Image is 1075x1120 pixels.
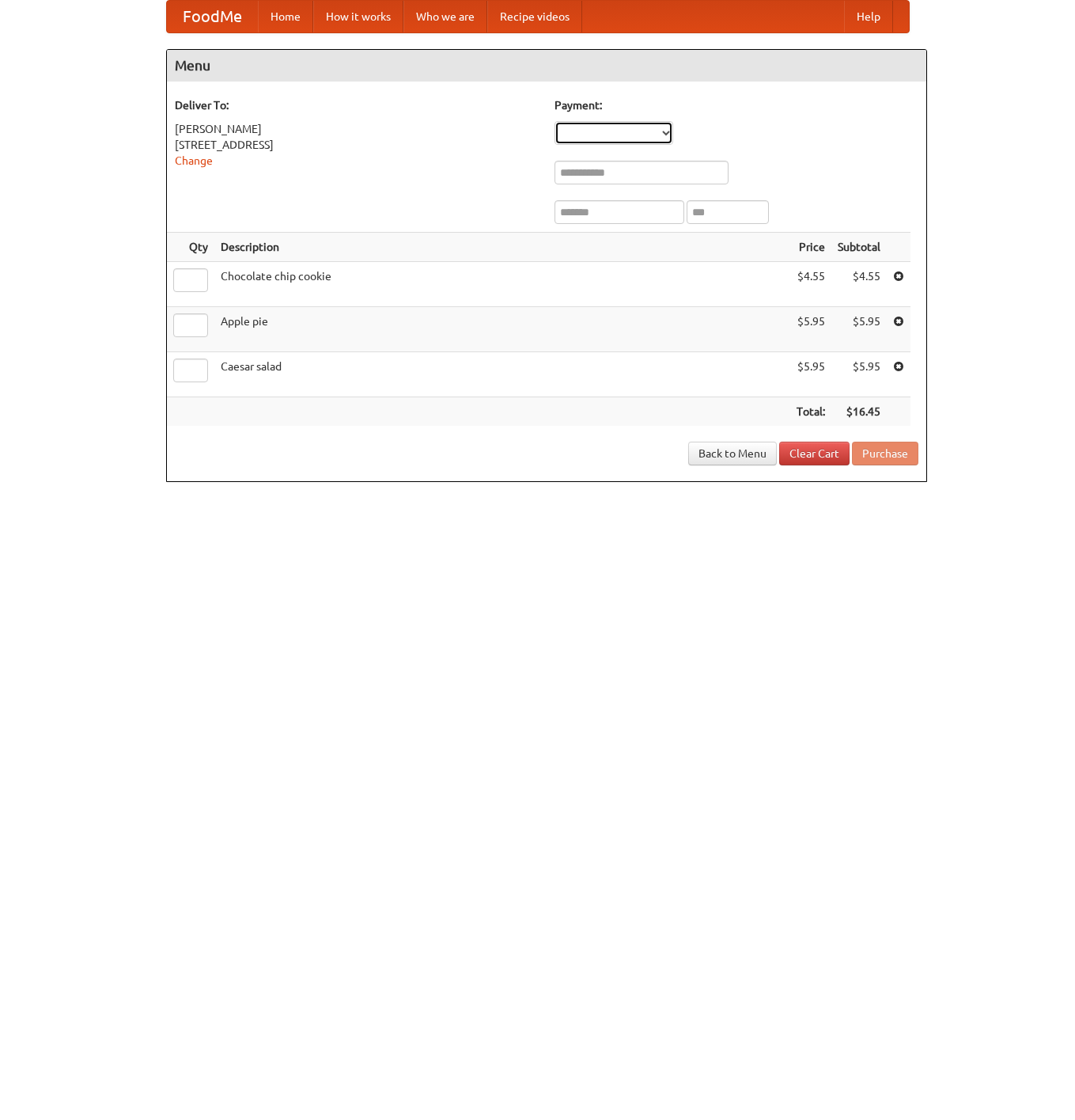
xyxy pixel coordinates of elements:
div: [STREET_ADDRESS] [175,137,539,153]
a: Home [258,1,313,32]
a: Recipe videos [487,1,582,32]
h5: Deliver To: [175,97,539,113]
a: Clear Cart [779,442,850,465]
a: Help [844,1,893,32]
th: Total: [790,397,831,427]
td: $5.95 [831,352,887,397]
th: Qty [167,233,214,262]
a: Back to Menu [688,442,777,465]
div: [PERSON_NAME] [175,121,539,137]
td: Chocolate chip cookie [214,262,790,307]
h5: Payment: [555,97,918,113]
td: Caesar salad [214,352,790,397]
a: How it works [313,1,403,32]
th: Subtotal [831,233,887,262]
h4: Menu [167,50,926,82]
td: $4.55 [831,262,887,307]
a: Who we are [403,1,487,32]
button: Purchase [852,442,918,465]
td: $5.95 [790,352,831,397]
th: $16.45 [831,397,887,427]
td: $4.55 [790,262,831,307]
a: Change [175,154,213,167]
td: $5.95 [831,307,887,352]
th: Description [214,233,790,262]
th: Price [790,233,831,262]
td: $5.95 [790,307,831,352]
td: Apple pie [214,307,790,352]
a: FoodMe [167,1,258,32]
